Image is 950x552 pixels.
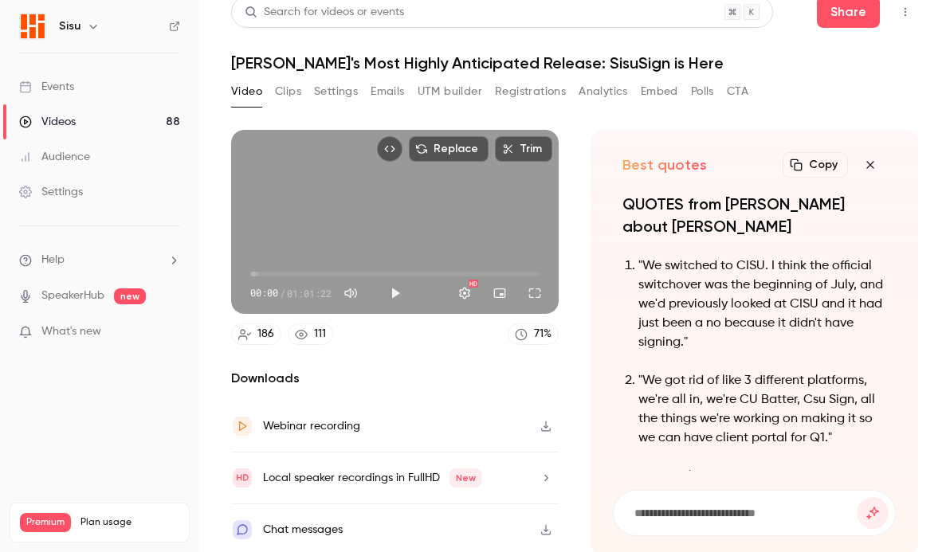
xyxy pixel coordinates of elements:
button: Turn on miniplayer [484,277,516,309]
button: Clips [275,79,301,104]
p: "We got rid of like 3 different platforms, we're all in, we're CU Batter, Csu Sign, all the thing... [638,371,886,448]
li: help-dropdown-opener [19,252,180,268]
a: 111 [288,323,333,345]
button: UTM builder [418,79,482,104]
button: Analytics [579,79,628,104]
span: Help [41,252,65,268]
div: 71 % [534,326,552,343]
button: Polls [691,79,714,104]
div: Search for videos or events [245,4,404,21]
button: Registrations [495,79,566,104]
div: 00:00 [250,286,332,300]
p: "We switched to CISU. I think the official switchover was the beginning of July, and we'd previou... [638,256,886,352]
h1: QUOTES from [PERSON_NAME] about [PERSON_NAME] [622,193,886,237]
button: Play [379,277,411,309]
button: Embed video [377,136,402,162]
div: 186 [257,326,274,343]
button: Embed [641,79,678,104]
button: Trim [495,136,552,162]
span: Premium [20,513,71,532]
span: Plan usage [80,516,179,529]
img: Sisu [20,14,45,39]
h2: Best quotes [622,155,707,174]
button: Video [231,79,262,104]
div: HD [469,280,478,288]
button: Mute [335,277,367,309]
div: Settings [19,184,83,200]
h1: [PERSON_NAME]'s Most Highly Anticipated Release: SisuSign is Here [231,53,918,72]
div: Videos [19,114,76,130]
div: Webinar recording [263,417,360,436]
div: Chat messages [263,520,343,539]
div: Events [19,79,74,95]
p: "We've already noticed the difference just with utilizing SISU." [638,467,886,505]
button: Full screen [519,277,551,309]
button: Emails [371,79,404,104]
span: 00:00 [250,286,278,300]
button: Replace [409,136,489,162]
span: / [280,286,285,300]
h6: Sisu [59,18,80,34]
div: Local speaker recordings in FullHD [263,468,482,487]
button: Settings [449,277,481,309]
span: New [449,468,482,487]
button: Copy [783,152,848,178]
a: SpeakerHub [41,288,104,304]
div: Audience [19,149,90,165]
button: Settings [314,79,358,104]
span: What's new [41,323,101,340]
span: 01:01:22 [287,286,332,300]
a: 186 [231,323,281,345]
button: CTA [727,79,748,104]
h2: Downloads [231,369,559,388]
a: 71% [508,323,559,345]
span: new [114,288,146,304]
div: 111 [314,326,326,343]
